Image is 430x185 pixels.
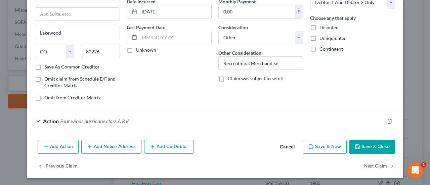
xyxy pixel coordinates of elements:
input: MM/DD/YYYY [139,31,211,44]
span: Contingent [319,46,343,52]
span: Omit claim from Schedule E/F and Creditor Matrix [44,76,116,88]
input: Enter zip... [81,45,120,58]
button: Add Action [38,140,79,154]
div: $ [295,5,303,18]
label: Unknown [136,47,156,53]
button: Save & Close [349,140,395,154]
input: MM/DD/YYYY [139,5,211,18]
span: Claim was subject to setoff [228,76,284,81]
label: Consideration [218,24,248,31]
span: 1 [421,162,426,168]
input: Specify... [219,57,303,70]
input: Apt, Suite, etc... [35,8,120,20]
button: Next Claim [364,159,395,173]
span: Omit from Creditor Matrix [44,95,101,100]
label: Other Consideration [218,49,261,56]
label: Choose any that apply [310,14,356,21]
iframe: Intercom live chat [407,162,423,178]
input: Enter city... [35,26,120,39]
label: Last Payment Date [127,24,165,31]
input: 0.00 [219,5,295,18]
span: Four winds hurricane class A RV [60,118,129,124]
button: Previous Claim [38,159,78,173]
span: Action [43,118,59,124]
button: Cancel [274,140,300,154]
button: Save & New [303,140,347,154]
button: Add Notice Address [81,140,141,154]
span: Unliquidated [319,35,347,41]
button: Add Co-Debtor [144,140,194,154]
span: Disputed [319,25,339,30]
label: Save As Common Creditor [44,63,100,70]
